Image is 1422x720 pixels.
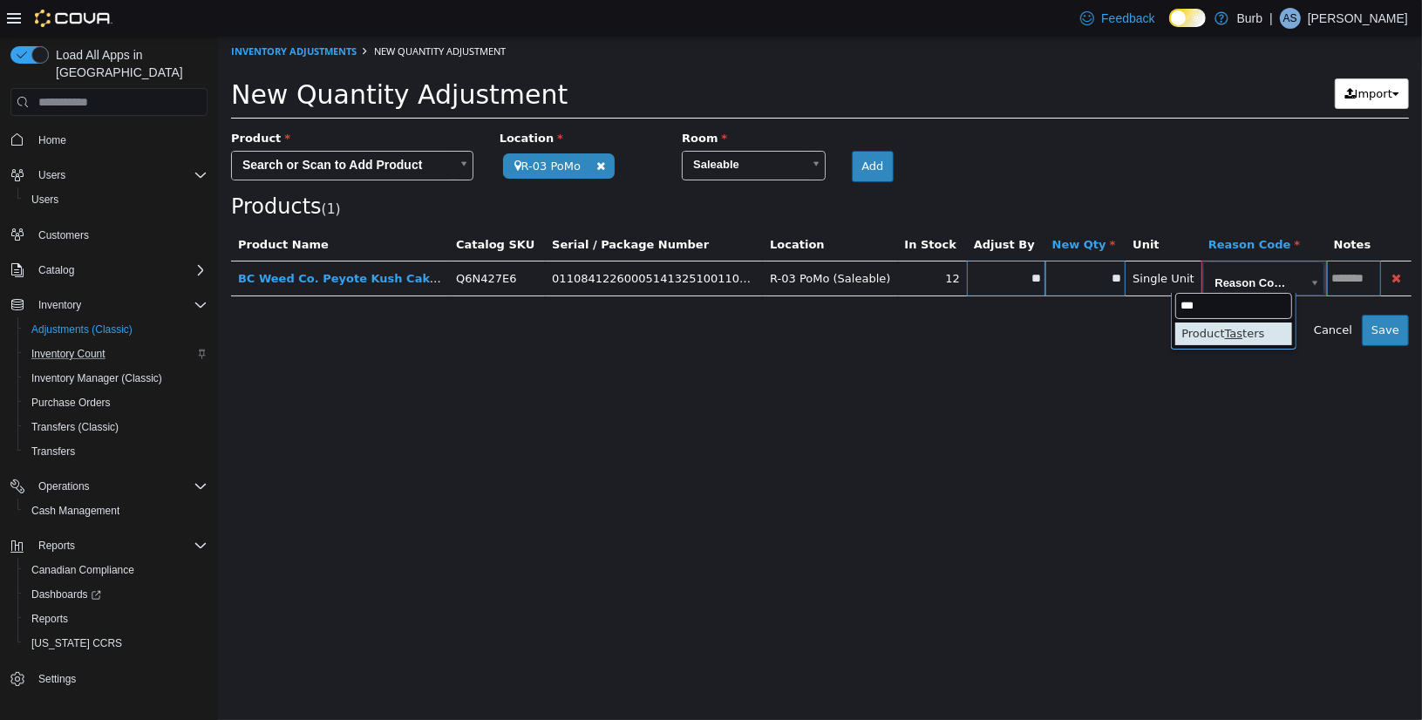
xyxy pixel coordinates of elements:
a: Canadian Compliance [24,560,141,581]
button: Inventory Count [17,342,214,366]
span: Transfers (Classic) [31,420,119,434]
button: Inventory Manager (Classic) [17,366,214,391]
button: Catalog [3,258,214,282]
a: Settings [31,669,83,689]
a: Reports [24,608,75,629]
button: Inventory [3,293,214,317]
span: Adjustments (Classic) [24,319,208,340]
span: Users [31,165,208,186]
span: Feedback [1101,10,1154,27]
button: Users [31,165,72,186]
span: Canadian Compliance [24,560,208,581]
span: Load All Apps in [GEOGRAPHIC_DATA] [49,46,208,81]
a: Dashboards [24,584,108,605]
span: Users [24,189,208,210]
button: Canadian Compliance [17,558,214,582]
button: [US_STATE] CCRS [17,631,214,655]
button: Reports [31,535,82,556]
div: Product ters [957,287,1074,310]
span: Customers [31,224,208,246]
span: Adjustments (Classic) [31,323,133,336]
a: Transfers (Classic) [24,417,126,438]
a: Home [31,130,73,151]
span: Operations [38,479,90,493]
span: [US_STATE] CCRS [31,636,122,650]
a: Transfers [24,441,82,462]
span: Canadian Compliance [31,563,134,577]
span: Transfers (Classic) [24,417,208,438]
a: Users [24,189,65,210]
span: Inventory [31,295,208,316]
img: Cova [35,10,112,27]
span: Inventory [38,298,81,312]
span: Operations [31,476,208,497]
button: Transfers [17,439,214,464]
a: Inventory Count [24,343,112,364]
button: Operations [31,476,97,497]
button: Cash Management [17,499,214,523]
span: Cash Management [24,500,208,521]
button: Reports [17,607,214,631]
span: Catalog [31,260,208,281]
span: Dark Mode [1169,27,1170,28]
span: Reports [38,539,75,553]
a: Inventory Manager (Classic) [24,368,169,389]
span: Purchase Orders [24,392,208,413]
button: Users [17,187,214,212]
button: Catalog [31,260,81,281]
a: Customers [31,225,96,246]
span: Inventory Count [31,347,105,361]
button: Purchase Orders [17,391,214,415]
span: Inventory Manager (Classic) [31,371,162,385]
span: Dashboards [24,584,208,605]
span: Cash Management [31,504,119,518]
a: [US_STATE] CCRS [24,633,129,654]
span: Customers [38,228,89,242]
input: Dark Mode [1169,9,1206,27]
span: Reports [31,535,208,556]
p: [PERSON_NAME] [1308,8,1408,29]
p: | [1269,8,1273,29]
a: Purchase Orders [24,392,118,413]
span: Home [38,133,66,147]
span: Reports [31,612,68,626]
button: Settings [3,666,214,691]
span: Inventory Count [24,343,208,364]
span: Inventory Manager (Classic) [24,368,208,389]
span: Home [31,128,208,150]
span: Reports [24,608,208,629]
span: Tas [1007,291,1025,304]
span: AS [1283,8,1297,29]
button: Customers [3,222,214,248]
span: Dashboards [31,588,101,601]
span: Transfers [24,441,208,462]
span: Users [38,168,65,182]
button: Adjustments (Classic) [17,317,214,342]
a: Feedback [1073,1,1161,36]
button: Reports [3,533,214,558]
p: Burb [1237,8,1263,29]
div: Alex Specht [1280,8,1301,29]
button: Home [3,126,214,152]
a: Adjustments (Classic) [24,319,139,340]
a: Cash Management [24,500,126,521]
span: Purchase Orders [31,396,111,410]
button: Transfers (Classic) [17,415,214,439]
span: Users [31,193,58,207]
span: Settings [38,672,76,686]
button: Inventory [31,295,88,316]
a: Dashboards [17,582,214,607]
span: Catalog [38,263,74,277]
span: Settings [31,668,208,689]
button: Operations [3,474,214,499]
button: Users [3,163,214,187]
span: Washington CCRS [24,633,208,654]
span: Transfers [31,445,75,458]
